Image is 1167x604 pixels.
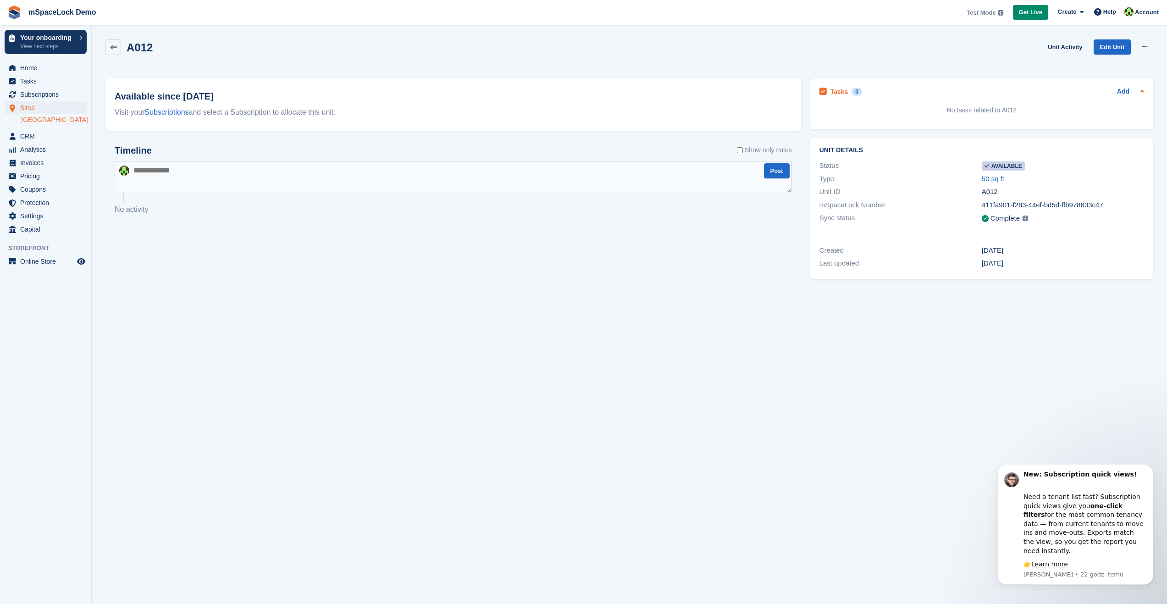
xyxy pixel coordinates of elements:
a: [GEOGRAPHIC_DATA] [21,116,87,124]
span: Settings [20,210,75,222]
a: Your onboarding View next steps [5,30,87,54]
span: Test Mode [967,8,996,17]
span: Help [1103,7,1116,17]
span: Coupons [20,183,75,196]
a: menu [5,255,87,268]
div: Sync status [819,213,982,224]
span: Sites [20,101,75,114]
img: icon-info-grey-7440780725fd019a000dd9b08b2336e03edf1995a4989e88bcd33f0948082b44.svg [1023,216,1028,221]
input: Show only notes [737,145,743,155]
div: Complete [990,213,1020,224]
a: menu [5,130,87,143]
p: View next steps [20,42,75,50]
img: stora-icon-8386f47178a22dfd0bd8f6a31ec36ba5ce8667c1dd55bd0f319d3a0aa187defe.svg [7,6,21,19]
p: Message from Steven, sent 22 godz. temu [40,106,163,114]
div: Message content [40,6,163,105]
a: menu [5,210,87,222]
div: Type [819,174,982,184]
a: Get Live [1013,5,1048,20]
a: mSpaceLock Demo [25,5,100,20]
b: New: Subscription quick views! [40,6,153,13]
p: No tasks related to A012 [819,105,1144,115]
a: menu [5,143,87,156]
div: 411fa901-f283-44ef-bd5d-ffb978633c47 [982,200,1144,211]
img: Profile image for Steven [21,8,35,22]
span: Capital [20,223,75,236]
h2: Tasks [830,88,848,96]
img: icon-info-grey-7440780725fd019a000dd9b08b2336e03edf1995a4989e88bcd33f0948082b44.svg [998,10,1003,16]
span: Home [20,61,75,74]
span: Storefront [8,244,91,253]
a: menu [5,101,87,114]
a: menu [5,223,87,236]
a: Learn more [48,96,84,103]
a: menu [5,196,87,209]
a: Unit Activity [1044,39,1086,55]
a: Add [1117,87,1129,97]
h2: Available since [DATE] [115,89,792,103]
a: menu [5,61,87,74]
button: Post [764,163,790,178]
iframe: Intercom notifications wiadomość [984,465,1167,590]
img: Szymon Klause [1124,7,1134,17]
a: menu [5,170,87,183]
div: Unit ID [819,187,982,197]
div: A012 [982,187,1144,197]
span: Tasks [20,75,75,88]
div: mSpaceLock Number [819,200,982,211]
span: Account [1135,8,1159,17]
img: Szymon Klause [119,166,129,176]
a: menu [5,156,87,169]
p: Your onboarding [20,34,75,41]
a: Edit Unit [1094,39,1131,55]
p: No activity [115,204,792,215]
a: menu [5,75,87,88]
span: Online Store [20,255,75,268]
a: Subscriptions [145,108,189,116]
div: Created [819,245,982,256]
div: 0 [852,88,862,96]
span: CRM [20,130,75,143]
span: Get Live [1019,8,1042,17]
div: 👉 [40,95,163,105]
span: Pricing [20,170,75,183]
span: Subscriptions [20,88,75,101]
span: Create [1058,7,1076,17]
span: Protection [20,196,75,209]
div: Visit your and select a Subscription to allocate this unit. [115,107,792,118]
div: Last updated [819,258,982,269]
h2: Unit details [819,147,1144,154]
a: 50 sq ft [982,175,1004,183]
span: Invoices [20,156,75,169]
a: Preview store [76,256,87,267]
div: [DATE] [982,245,1144,256]
div: Need a tenant list fast? Subscription quick views give you for the most common tenancy data — fro... [40,19,163,91]
span: Available [982,161,1025,171]
label: Show only notes [737,145,792,155]
div: Status [819,161,982,171]
div: [DATE] [982,258,1144,269]
span: Analytics [20,143,75,156]
h2: A012 [127,41,153,54]
a: menu [5,88,87,101]
a: menu [5,183,87,196]
h2: Timeline [115,145,152,156]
